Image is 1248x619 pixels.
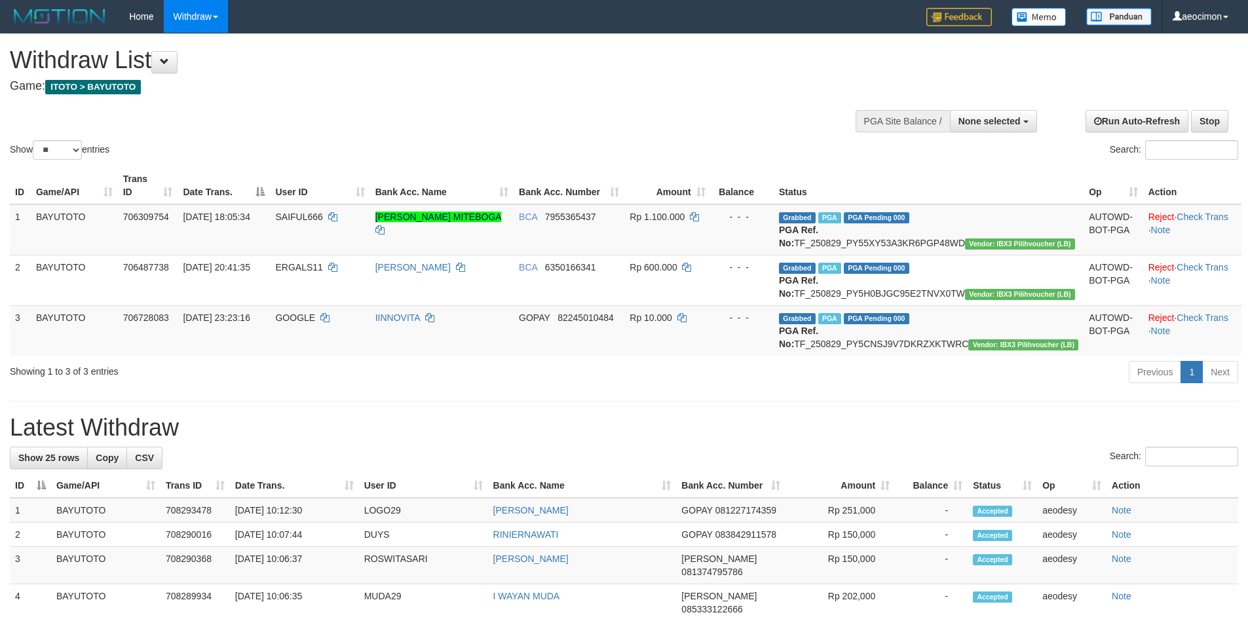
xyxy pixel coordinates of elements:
td: Rp 251,000 [785,498,895,523]
a: Note [1112,553,1131,564]
span: Accepted [973,530,1012,541]
span: ITOTO > BAYUTOTO [45,80,141,94]
td: 3 [10,305,31,356]
a: [PERSON_NAME] MITEBOGA [375,212,501,222]
span: Copy 82245010484 to clipboard [558,312,614,323]
td: Rp 150,000 [785,523,895,547]
td: 708290368 [161,547,230,584]
span: BCA [519,212,537,222]
span: [DATE] 18:05:34 [183,212,250,222]
img: panduan.png [1086,8,1152,26]
div: Showing 1 to 3 of 3 entries [10,360,510,378]
b: PGA Ref. No: [779,275,818,299]
th: Op: activate to sort column ascending [1084,167,1143,204]
span: ERGALS11 [275,262,322,272]
span: Copy 083842911578 to clipboard [715,529,776,540]
th: Bank Acc. Name: activate to sort column ascending [488,474,677,498]
span: Marked by aeojona [818,313,841,324]
th: Bank Acc. Name: activate to sort column ascending [370,167,514,204]
a: Previous [1129,361,1181,383]
span: Accepted [973,554,1012,565]
td: · · [1143,204,1241,255]
a: Note [1151,225,1171,235]
a: Run Auto-Refresh [1086,110,1188,132]
th: Amount: activate to sort column ascending [624,167,710,204]
th: Action [1143,167,1241,204]
span: Marked by aeojona [818,263,841,274]
span: Vendor URL: https://dashboard.q2checkout.com/secure [965,289,1075,300]
a: Check Trans [1177,212,1228,222]
th: Status: activate to sort column ascending [968,474,1037,498]
th: ID: activate to sort column descending [10,474,51,498]
span: Show 25 rows [18,453,79,463]
a: Note [1112,591,1131,601]
td: 1 [10,204,31,255]
td: AUTOWD-BOT-PGA [1084,255,1143,305]
span: Grabbed [779,212,816,223]
select: Showentries [33,140,82,160]
td: aeodesy [1037,547,1106,584]
span: Copy 6350166341 to clipboard [545,262,596,272]
td: aeodesy [1037,498,1106,523]
td: · · [1143,255,1241,305]
div: - - - [716,261,768,274]
th: User ID: activate to sort column ascending [359,474,488,498]
span: 706728083 [123,312,169,323]
td: LOGO29 [359,498,488,523]
span: Accepted [973,506,1012,517]
span: GOOGLE [275,312,315,323]
td: - [895,547,968,584]
th: Date Trans.: activate to sort column descending [178,167,270,204]
a: I WAYAN MUDA [493,591,560,601]
a: Note [1151,275,1171,286]
button: None selected [950,110,1037,132]
a: [PERSON_NAME] [375,262,451,272]
span: Accepted [973,591,1012,603]
th: Action [1106,474,1238,498]
a: Check Trans [1177,262,1228,272]
th: User ID: activate to sort column ascending [270,167,369,204]
a: Stop [1191,110,1228,132]
td: aeodesy [1037,523,1106,547]
span: PGA Pending [844,263,909,274]
td: 1 [10,498,51,523]
span: GOPAY [681,529,712,540]
td: Rp 150,000 [785,547,895,584]
b: PGA Ref. No: [779,326,818,349]
th: Bank Acc. Number: activate to sort column ascending [676,474,785,498]
a: Show 25 rows [10,447,88,469]
td: ROSWITASARI [359,547,488,584]
a: CSV [126,447,162,469]
span: [DATE] 20:41:35 [183,262,250,272]
span: GOPAY [519,312,550,323]
a: IINNOVITA [375,312,420,323]
span: 706309754 [123,212,169,222]
span: [PERSON_NAME] [681,553,757,564]
a: Note [1112,529,1131,540]
input: Search: [1145,447,1238,466]
a: Reject [1148,262,1175,272]
td: BAYUTOTO [51,523,161,547]
label: Search: [1110,447,1238,466]
td: 2 [10,255,31,305]
td: BAYUTOTO [31,204,118,255]
td: [DATE] 10:12:30 [230,498,359,523]
td: [DATE] 10:06:37 [230,547,359,584]
span: PGA Pending [844,212,909,223]
td: 2 [10,523,51,547]
th: ID [10,167,31,204]
a: Note [1112,505,1131,516]
td: BAYUTOTO [31,255,118,305]
span: [PERSON_NAME] [681,591,757,601]
div: PGA Site Balance / [856,110,950,132]
h1: Withdraw List [10,47,819,73]
span: GOPAY [681,505,712,516]
span: 706487738 [123,262,169,272]
span: SAIFUL666 [275,212,322,222]
td: · · [1143,305,1241,356]
img: Button%20Memo.svg [1012,8,1067,26]
span: Copy 081374795786 to clipboard [681,567,742,577]
a: [PERSON_NAME] [493,505,569,516]
td: BAYUTOTO [51,547,161,584]
td: - [895,523,968,547]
